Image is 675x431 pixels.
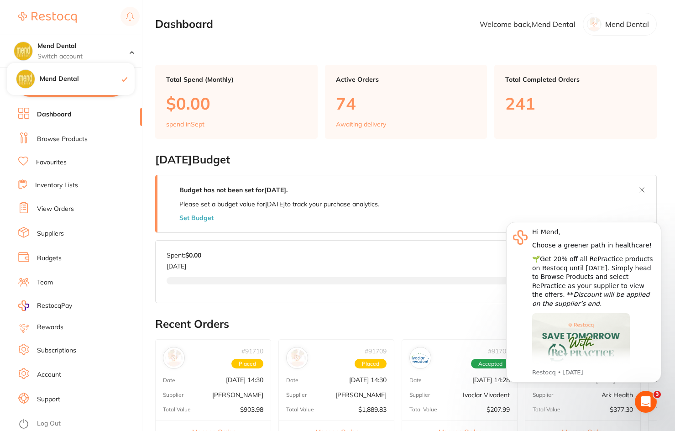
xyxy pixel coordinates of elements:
[605,20,649,28] p: Mend Dental
[37,278,53,287] a: Team
[40,74,122,84] h4: Mend Dental
[533,392,553,398] p: Supplier
[179,186,288,194] strong: Budget has not been set for [DATE] .
[336,94,476,113] p: 74
[409,406,437,413] p: Total Value
[37,419,61,428] a: Log Out
[286,406,314,413] p: Total Value
[240,406,263,413] p: $903.98
[487,406,510,413] p: $207.99
[163,392,183,398] p: Supplier
[286,377,298,384] p: Date
[226,376,263,384] p: [DATE] 14:30
[155,65,318,139] a: Total Spend (Monthly)$0.00spend inSept
[336,76,476,83] p: Active Orders
[409,377,422,384] p: Date
[37,323,63,332] a: Rewards
[37,205,74,214] a: View Orders
[166,121,204,128] p: spend in Sept
[37,229,64,238] a: Suppliers
[355,359,387,369] span: Placed
[155,18,213,31] h2: Dashboard
[18,7,77,28] a: Restocq Logo
[18,12,77,23] img: Restocq Logo
[165,349,183,367] img: Henry Schein Halas
[18,300,72,311] a: RestocqPay
[37,346,76,355] a: Subscriptions
[163,377,175,384] p: Date
[179,214,214,221] button: Set Budget
[492,214,675,388] iframe: Intercom notifications message
[155,153,657,166] h2: [DATE] Budget
[166,94,307,113] p: $0.00
[167,259,201,270] p: [DATE]
[16,70,35,88] img: Mend Dental
[286,392,307,398] p: Supplier
[185,251,201,259] strong: $0.00
[212,391,263,399] p: [PERSON_NAME]
[37,301,72,310] span: RestocqPay
[288,349,306,367] img: Adam Dental
[231,359,263,369] span: Placed
[610,406,633,413] p: $377.30
[409,392,430,398] p: Supplier
[472,376,510,384] p: [DATE] 14:28
[14,42,32,60] img: Mend Dental
[505,94,646,113] p: 241
[37,135,88,144] a: Browse Products
[602,391,633,399] p: Ark Health
[335,391,387,399] p: [PERSON_NAME]
[36,158,67,167] a: Favourites
[349,376,387,384] p: [DATE] 14:30
[37,52,130,61] p: Switch account
[412,349,429,367] img: Ivoclar Vivadent
[325,65,487,139] a: Active Orders74Awaiting delivery
[463,391,510,399] p: Ivoclar Vivadent
[37,254,62,263] a: Budgets
[488,347,510,355] p: # 91707
[166,76,307,83] p: Total Spend (Monthly)
[471,359,510,369] span: Accepted
[37,395,60,404] a: Support
[505,76,646,83] p: Total Completed Orders
[494,65,657,139] a: Total Completed Orders241
[365,347,387,355] p: # 91709
[480,20,576,28] p: Welcome back, Mend Dental
[533,406,560,413] p: Total Value
[163,406,191,413] p: Total Value
[37,42,130,51] h4: Mend Dental
[167,252,201,259] p: Spent:
[35,181,78,190] a: Inventory Lists
[155,318,657,331] h2: Recent Orders
[635,391,657,413] iframe: Intercom live chat
[179,200,379,208] p: Please set a budget value for [DATE] to track your purchase analytics.
[241,347,263,355] p: # 91710
[358,406,387,413] p: $1,889.83
[37,370,61,379] a: Account
[18,300,29,311] img: RestocqPay
[37,110,72,119] a: Dashboard
[654,391,661,398] span: 3
[336,121,386,128] p: Awaiting delivery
